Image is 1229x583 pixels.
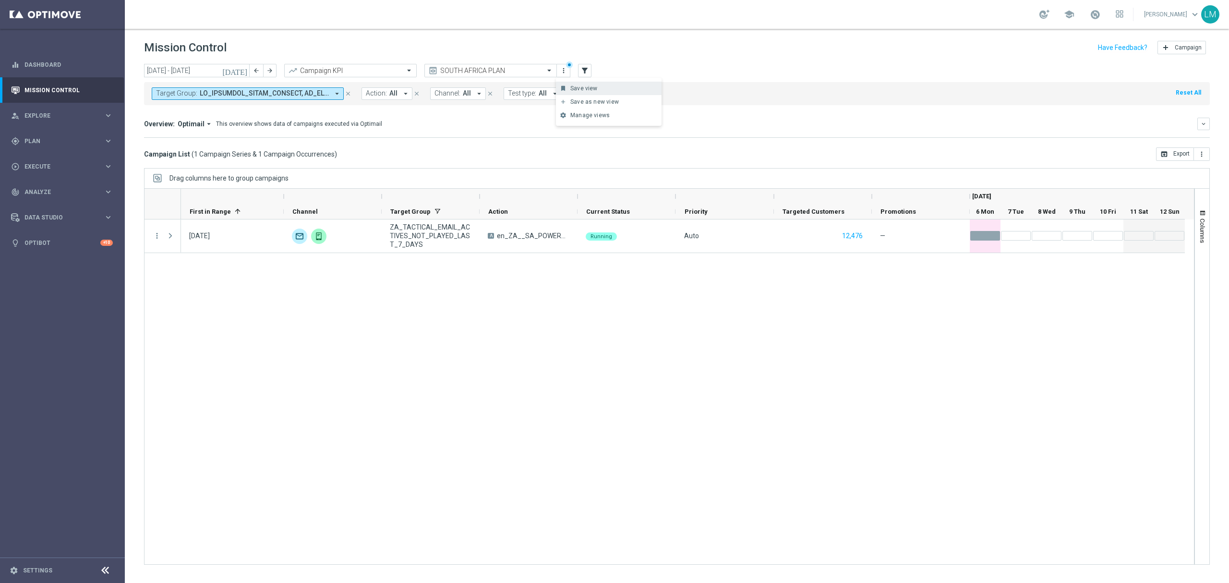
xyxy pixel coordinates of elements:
span: Drag columns here to group campaigns [169,174,289,182]
i: settings [560,112,566,119]
multiple-options-button: Export to CSV [1156,150,1210,158]
a: Optibot [24,230,100,255]
i: trending_up [288,66,298,75]
button: more_vert [153,231,161,240]
button: more_vert [559,65,568,76]
button: close [412,88,421,99]
div: Optibot [11,230,113,255]
i: arrow_forward [266,67,273,74]
i: arrow_drop_down [475,89,483,98]
div: There are unsaved changes [566,61,573,68]
span: All [463,89,471,97]
span: All [389,89,398,97]
button: settings Manage views [556,109,662,122]
i: keyboard_arrow_down [1200,121,1207,127]
div: +10 [100,240,113,246]
i: preview [428,66,438,75]
i: equalizer [11,61,20,69]
span: Test type: [508,89,536,97]
button: open_in_browser Export [1156,147,1194,161]
span: 12 Sun [1160,208,1180,215]
div: Analyze [11,188,104,196]
div: This overview shows data of campaigns executed via Optimail [216,120,382,128]
span: 7 Tue [1008,208,1024,215]
span: Promotions [880,208,916,215]
button: Optimail arrow_drop_down [175,120,216,128]
a: Dashboard [24,52,113,77]
div: Data Studio [11,213,104,222]
button: lightbulb Optibot +10 [11,239,113,247]
div: gps_fixed Plan keyboard_arrow_right [11,137,113,145]
i: arrow_drop_down [551,89,559,98]
h3: Campaign List [144,150,337,158]
span: All [539,89,547,97]
div: equalizer Dashboard [11,61,113,69]
i: arrow_drop_down [205,120,213,128]
span: First in Range [190,208,231,215]
span: 6 Mon [976,208,994,215]
span: Targeted Customers [783,208,844,215]
button: Reset All [1175,87,1202,98]
i: add [1162,44,1169,51]
button: close [344,88,352,99]
span: Optimail [178,120,205,128]
i: more_vert [560,67,567,74]
a: [PERSON_NAME]keyboard_arrow_down [1143,7,1201,22]
span: ZA_TACTICAL_EMAIL_ACTIVES ZA_TACTICAL_EMAIL_ACTIVES_DEPOSITED_BELOW 6_LAST_WEEK ZA_TACTICAL_EMAIL... [200,89,329,97]
button: Data Studio keyboard_arrow_right [11,214,113,221]
span: Running [590,233,612,240]
button: 12,476 [841,230,864,242]
i: add [560,98,566,105]
div: Row Groups [169,174,289,182]
a: Settings [23,568,52,573]
span: 1 Campaign Series & 1 Campaign Occurrences [194,150,335,158]
button: Target Group: LO_IPSUMDOL_SITAM_CONSECT, AD_ELITSEDD_EIUSM_TEMPORI_UTLABOREE_DOLOR 2_MAGN_ALIQ, E... [152,87,344,100]
span: Current Status [586,208,630,215]
span: — [880,231,885,240]
i: arrow_drop_down [333,89,341,98]
i: settings [10,566,18,575]
span: 8 Wed [1038,208,1056,215]
button: person_search Explore keyboard_arrow_right [11,112,113,120]
button: Test type: All arrow_drop_down [504,87,562,100]
h1: Mission Control [144,41,227,55]
i: keyboard_arrow_right [104,111,113,120]
span: 9 Thu [1069,208,1085,215]
i: keyboard_arrow_right [104,136,113,146]
i: close [345,90,351,97]
button: arrow_forward [263,64,277,77]
span: ( [192,150,194,158]
img: Embedded Messaging [311,229,326,244]
i: open_in_browser [1160,150,1168,158]
span: en_ZA__SA_POWERBALL_MEGAMILLIONS_MINI_COMBO_REMINDER__EMT_ALL_EM_TAC_LT [497,231,569,240]
button: bookmark Save view [556,82,662,95]
button: add Campaign [1157,41,1206,54]
i: close [487,90,494,97]
i: gps_fixed [11,137,20,146]
i: arrow_drop_down [401,89,410,98]
button: [DATE] [221,64,250,78]
div: Explore [11,111,104,120]
div: Dashboard [11,52,113,77]
i: arrow_back [253,67,260,74]
button: play_circle_outline Execute keyboard_arrow_right [11,163,113,170]
i: [DATE] [222,66,248,75]
span: Channel [292,208,318,215]
ng-select: Campaign KPI [284,64,417,77]
button: more_vert [1194,147,1210,161]
span: Target Group: [156,89,197,97]
i: bookmark [560,85,566,92]
span: school [1064,9,1074,20]
h3: Overview: [144,120,175,128]
i: play_circle_outline [11,162,20,171]
span: Columns [1199,219,1206,243]
input: Select date range [144,64,250,77]
span: Campaign [1175,44,1202,51]
div: Optimail [292,229,307,244]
